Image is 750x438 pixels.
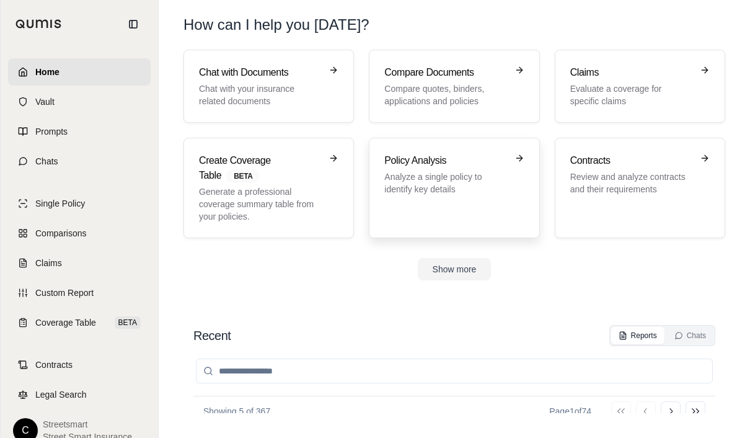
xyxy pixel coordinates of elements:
[8,148,151,175] a: Chats
[199,185,321,223] p: Generate a professional coverage summary table from your policies.
[418,258,492,280] button: Show more
[8,279,151,306] a: Custom Report
[384,171,506,195] p: Analyze a single policy to identify key details
[570,153,692,168] h3: Contracts
[183,50,354,123] a: Chat with DocumentsChat with your insurance related documents
[35,359,73,371] span: Contracts
[384,153,506,168] h3: Policy Analysis
[199,65,321,80] h3: Chat with Documents
[674,331,706,341] div: Chats
[555,138,725,238] a: ContractsReview and analyze contracts and their requirements
[226,169,260,183] span: BETA
[8,351,151,378] a: Contracts
[35,66,60,78] span: Home
[35,96,55,108] span: Vault
[570,65,692,80] h3: Claims
[35,316,96,329] span: Coverage Table
[8,118,151,145] a: Prompts
[35,388,87,401] span: Legal Search
[369,50,539,123] a: Compare DocumentsCompare quotes, binders, applications and policies
[8,190,151,217] a: Single Policy
[35,257,62,269] span: Claims
[35,287,94,299] span: Custom Report
[8,220,151,247] a: Comparisons
[369,138,539,238] a: Policy AnalysisAnalyze a single policy to identify key details
[199,153,321,183] h3: Create Coverage Table
[570,83,692,107] p: Evaluate a coverage for specific claims
[8,381,151,408] a: Legal Search
[619,331,657,341] div: Reports
[8,309,151,336] a: Coverage TableBETA
[35,227,86,239] span: Comparisons
[667,327,713,344] button: Chats
[199,83,321,107] p: Chat with your insurance related documents
[183,15,725,35] h1: How can I help you [DATE]?
[384,65,506,80] h3: Compare Documents
[611,327,664,344] button: Reports
[570,171,692,195] p: Review and analyze contracts and their requirements
[555,50,725,123] a: ClaimsEvaluate a coverage for specific claims
[123,14,143,34] button: Collapse sidebar
[203,405,270,418] p: Showing 5 of 367
[35,197,85,210] span: Single Policy
[183,138,354,238] a: Create Coverage TableBETAGenerate a professional coverage summary table from your policies.
[193,327,231,344] h2: Recent
[8,249,151,277] a: Claims
[8,58,151,86] a: Home
[43,418,132,431] span: Streetsmart
[549,405,591,418] div: Page 1 of 74
[8,88,151,115] a: Vault
[35,125,68,138] span: Prompts
[15,19,62,29] img: Qumis Logo
[35,155,58,168] span: Chats
[115,316,141,329] span: BETA
[384,83,506,107] p: Compare quotes, binders, applications and policies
